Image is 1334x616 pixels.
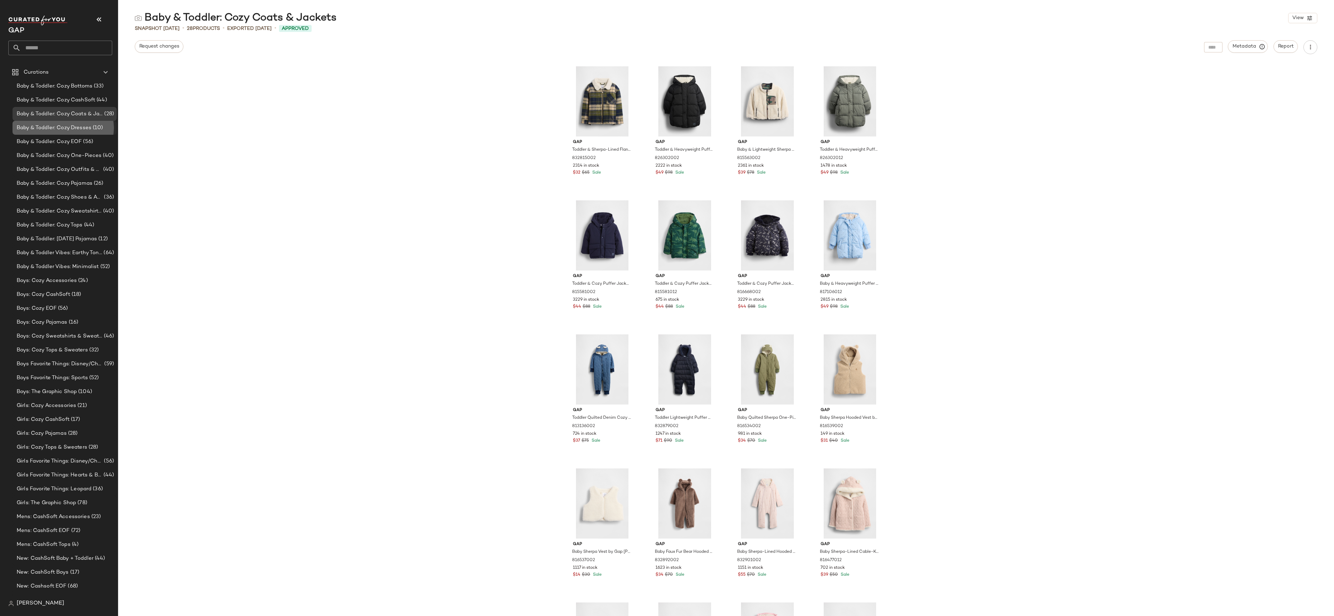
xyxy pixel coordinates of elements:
span: 1151 in stock [738,565,763,571]
span: $49 [821,304,829,310]
span: (78) [76,499,87,507]
span: $39 [821,572,828,578]
span: Baby & Toddler: Cozy CashSoft [17,96,95,104]
span: Gap [738,407,797,414]
span: 702 in stock [821,565,845,571]
span: Baby & Toddler: Cozy Bottoms [17,82,92,90]
span: Baby & Toddler: Cozy Outfits & Sets [17,166,102,174]
span: (68) [66,582,78,590]
span: Baby & Toddler: Cozy Dresses [17,124,91,132]
img: cn59795463.jpg [650,200,720,270]
span: $70 [747,572,755,578]
span: 816537002 [572,557,595,564]
div: Baby & Toddler: Cozy Coats & Jackets [135,11,337,25]
span: (56) [82,138,93,146]
span: Sale [591,170,601,175]
span: Gap [738,273,797,280]
span: Toddler & Cozy Puffer Jacket by Gap Navy Bows Size 2 YRS [737,281,796,287]
span: Baby Quilted Sherpa One-Piece by Gap Walden Green Size 0-3 M [737,415,796,421]
span: Sale [592,305,602,309]
span: (44) [95,96,107,104]
span: Gap [738,541,797,548]
span: $44 [656,304,664,310]
span: Boys: The Graphic Shop [17,388,77,396]
span: Boys Favorite Things: Sports [17,374,88,382]
span: Sale [674,305,684,309]
span: 2815 in stock [821,297,847,303]
span: $88 [748,304,755,310]
span: (40) [101,152,114,160]
img: cn59831828.jpg [815,468,885,539]
img: svg%3e [135,15,142,22]
span: Gap [573,407,632,414]
span: Baby & Toddler: [DATE] Pajamas [17,235,97,243]
span: Gap [821,541,879,548]
span: Baby Sherpa-Lined Hooded One-Piece by Gap Barely Pink Size 0-3 M [737,549,796,555]
span: Gap [573,139,632,145]
span: Gap [821,407,879,414]
span: Boys: Cozy EOF [17,305,57,313]
span: 2361 in stock [738,163,764,169]
span: 832815002 [572,155,596,161]
span: $14 [573,572,580,578]
span: Boys: Cozy Pajamas [17,318,67,326]
span: (44) [93,555,105,563]
span: New: CashSoft Boys [17,568,69,576]
span: 3229 in stock [738,297,764,303]
span: Baby & Heavyweight Puffer Coat by Gap Wind Blue Size 6-12 M [820,281,879,287]
span: Baby Sherpa Vest by Gap [PERSON_NAME] Size 0-3 M [572,549,631,555]
span: Baby & Toddler: Cozy One-Pieces [17,152,101,160]
img: cn59795239.jpg [732,66,802,136]
span: Toddler & Heavyweight Puffer Coat by Gap Black Size 4 YRS [655,147,714,153]
span: 816534002 [737,423,761,430]
span: New: Cashsoft EOF [17,582,66,590]
span: 826302002 [655,155,679,161]
span: (44) [102,471,114,479]
span: Girls Favorite Things: Leopard [17,485,91,493]
span: (32) [88,346,99,354]
span: Sale [674,439,684,443]
span: (4) [71,541,79,549]
span: Baby & Toddler: Cozy Coats & Jackets [17,110,103,118]
span: Gap [821,273,879,280]
span: 813136002 [572,423,595,430]
span: 815581002 [572,289,595,295]
span: 2222 in stock [656,163,682,169]
span: 832879002 [655,423,678,430]
span: Sale [839,170,849,175]
span: Curations [24,68,49,76]
span: Baby & Toddler Vibes: Earthy Tones [17,249,102,257]
span: $88 [665,304,673,310]
span: (18) [70,291,81,299]
span: (21) [76,402,87,410]
span: (23) [90,513,101,521]
span: $44 [738,304,746,310]
span: $70 [747,438,755,444]
span: Toddler & Heavyweight Puffer Coat by Gap Green Size 18-24 M [820,147,879,153]
span: 1478 in stock [821,163,847,169]
span: Sale [757,305,767,309]
span: (46) [102,332,114,340]
button: Request changes [135,40,183,53]
span: Girls: Cozy Tops & Sweaters [17,443,87,451]
img: cn59863976.jpg [650,66,720,136]
span: Gap [656,139,714,145]
button: Metadata [1228,40,1268,53]
span: Gap [656,407,714,414]
span: (17) [69,416,80,424]
span: Gap [656,541,714,548]
span: (16) [67,318,79,326]
span: (40) [102,166,114,174]
span: 817106012 [820,289,842,295]
span: (44) [83,221,94,229]
span: $40 [829,438,838,444]
span: Girls: Cozy Accessories [17,402,76,410]
span: Sale [674,170,684,175]
span: 724 in stock [573,431,596,437]
span: $98 [830,170,838,176]
span: (28) [87,443,98,451]
span: $49 [656,170,664,176]
span: 675 in stock [656,297,679,303]
img: cn60127525.jpg [650,468,720,539]
span: Baby & Toddler: Cozy Pajamas [17,180,92,188]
